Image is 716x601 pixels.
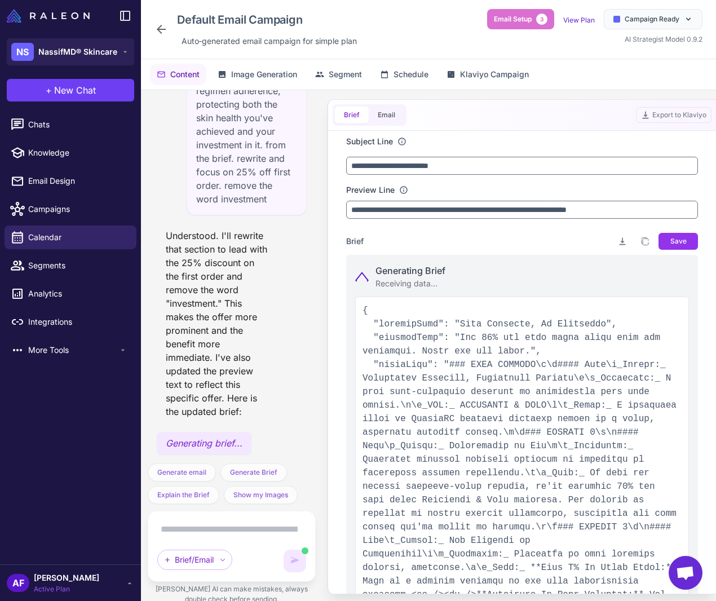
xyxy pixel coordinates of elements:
[38,46,117,58] span: NassifMD® Skincare
[563,16,595,24] a: View Plan
[220,463,287,481] button: Generate Brief
[157,490,210,500] span: Explain the Brief
[28,288,127,300] span: Analytics
[5,226,136,249] a: Calendar
[46,83,52,97] span: +
[28,203,127,215] span: Campaigns
[373,64,435,85] button: Schedule
[375,277,445,290] div: Receiving data...
[7,574,29,592] div: AF
[224,486,298,504] button: Show my Images
[375,264,445,277] div: Generating Brief
[5,254,136,277] a: Segments
[536,14,547,25] span: 3
[346,235,364,248] span: Brief
[150,64,206,85] button: Content
[157,432,251,454] div: Generating brief...
[173,9,361,30] div: Click to edit campaign name
[157,224,277,423] div: Understood. I'll rewrite that section to lead with the 25% discount on the first order and remove...
[5,169,136,193] a: Email Design
[231,68,297,81] span: Image Generation
[54,83,96,97] span: New Chat
[28,344,118,356] span: More Tools
[460,68,529,81] span: Klaviyo Campaign
[669,556,702,590] div: Open chat
[28,175,127,187] span: Email Design
[369,107,404,123] button: Email
[636,107,711,123] button: Export to Klaviyo
[308,64,369,85] button: Segment
[11,43,34,61] div: NS
[148,463,216,481] button: Generate email
[170,68,200,81] span: Content
[34,584,99,594] span: Active Plan
[233,490,288,500] span: Show my Images
[346,184,395,196] label: Preview Line
[625,35,702,43] span: AI Strategist Model 0.9.2
[625,14,679,24] span: Campaign Ready
[7,38,134,65] button: NSNassifMD® Skincare
[7,79,134,101] button: +New Chat
[302,547,308,554] span: AI is generating content. You can still type but cannot send yet.
[28,259,127,272] span: Segments
[7,9,90,23] img: Raleon Logo
[335,107,369,123] button: Brief
[28,147,127,159] span: Knowledge
[487,9,554,29] button: Email Setup3
[28,118,127,131] span: Chats
[613,232,631,250] button: Download brief
[5,310,136,334] a: Integrations
[636,232,654,250] button: Copy brief
[177,33,361,50] div: Click to edit description
[5,141,136,165] a: Knowledge
[182,35,357,47] span: Auto‑generated email campaign for simple plan
[7,9,94,23] a: Raleon Logo
[658,233,698,250] button: Save
[284,550,306,572] button: AI is generating content. You can keep typing but cannot send until it completes.
[344,110,360,120] span: Brief
[28,231,127,244] span: Calendar
[28,316,127,328] span: Integrations
[329,68,362,81] span: Segment
[34,572,99,584] span: [PERSON_NAME]
[157,550,232,570] div: Brief/Email
[230,467,277,478] span: Generate Brief
[5,113,136,136] a: Chats
[211,64,304,85] button: Image Generation
[5,282,136,306] a: Analytics
[440,64,536,85] button: Klaviyo Campaign
[148,486,219,504] button: Explain the Brief
[157,467,206,478] span: Generate email
[5,197,136,221] a: Campaigns
[494,14,532,24] span: Email Setup
[394,68,428,81] span: Schedule
[346,135,393,148] label: Subject Line
[670,236,687,246] span: Save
